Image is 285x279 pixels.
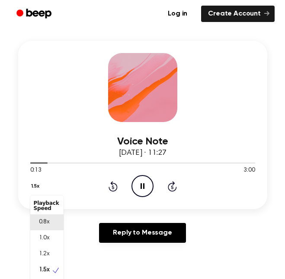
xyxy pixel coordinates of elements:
span: 1.5x [39,266,50,275]
span: 1.0x [39,234,50,243]
button: 1.5x [30,179,43,194]
span: 0.8x [39,218,50,227]
span: 1.2x [39,250,50,259]
div: Playback Speed [30,197,64,214]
